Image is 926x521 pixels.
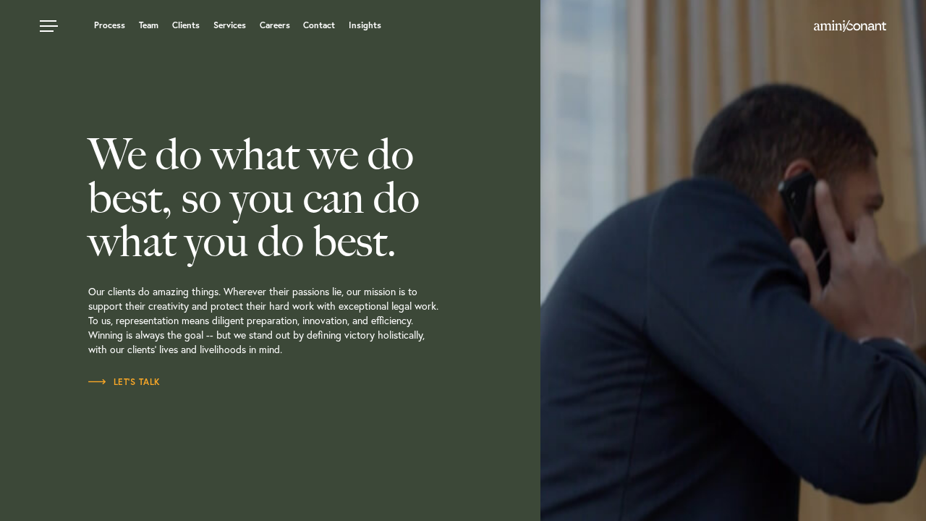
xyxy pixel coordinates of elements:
a: Team [139,21,158,30]
a: Careers [260,21,290,30]
a: Process [94,21,125,30]
img: Amini & Conant [814,20,886,32]
p: Our clients do amazing things. Wherever their passions lie, our mission is to support their creat... [88,263,530,375]
a: Clients [172,21,200,30]
a: Insights [349,21,381,30]
span: Let’s Talk [88,378,161,386]
a: Services [213,21,246,30]
h2: We do what we do best, so you can do what you do best. [88,132,530,263]
a: Let’s Talk [88,375,161,389]
a: Contact [303,21,335,30]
